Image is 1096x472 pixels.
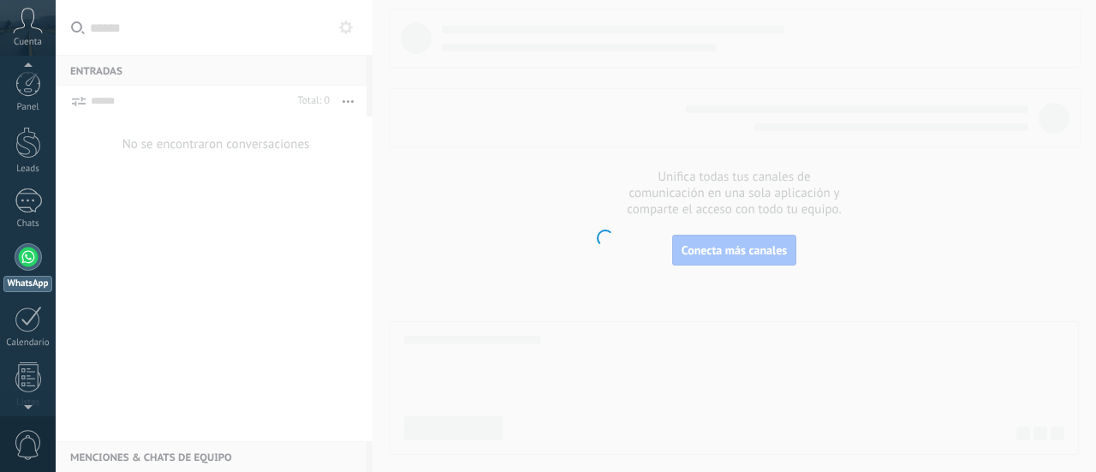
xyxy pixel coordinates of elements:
div: Chats [3,218,53,230]
div: Leads [3,164,53,175]
div: WhatsApp [3,276,52,292]
div: Calendario [3,338,53,349]
div: Panel [3,102,53,113]
span: Cuenta [14,37,42,48]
